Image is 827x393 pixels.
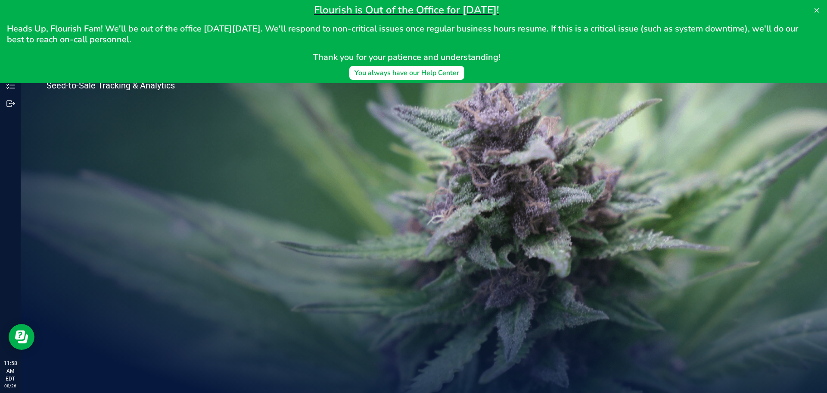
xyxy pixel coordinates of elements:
[6,81,15,89] inline-svg: Inventory
[313,51,501,63] span: Thank you for your patience and understanding!
[4,359,17,383] p: 11:58 AM EDT
[47,81,210,90] p: Seed-to-Sale Tracking & Analytics
[314,3,499,17] span: Flourish is Out of the Office for [DATE]!
[9,324,34,350] iframe: Resource center
[6,99,15,108] inline-svg: Outbound
[354,68,459,78] div: You always have our Help Center
[7,23,800,45] span: Heads Up, Flourish Fam! We'll be out of the office [DATE][DATE]. We'll respond to non-critical is...
[4,383,17,389] p: 08/26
